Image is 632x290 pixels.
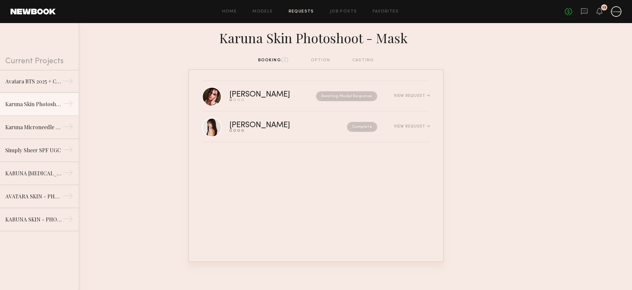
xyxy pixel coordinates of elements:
a: Favorites [373,10,399,14]
div: KARUNA [MEDICAL_DATA] [5,169,63,177]
a: [PERSON_NAME]Awaiting Model ResponseView Request [202,81,430,112]
div: → [63,76,73,89]
div: Karuna Skin Photoshoot - Mask [188,28,444,46]
div: KARUNA SKIN - PHOTOSHOOT [5,216,63,223]
a: Job Posts [330,10,357,14]
div: → [63,98,73,111]
a: Models [252,10,273,14]
div: AVATARA SKIN - PHOTOSHOOT [5,192,63,200]
div: View Request [394,125,430,129]
nb-request-status: Complete [347,122,377,132]
div: → [63,190,73,204]
div: Karuna Microneedle Patch XL Launch [5,123,63,131]
div: Karuna Skin Photoshoot - Mask [5,100,63,108]
div: → [63,214,73,227]
div: → [63,167,73,181]
div: 13 [602,6,606,10]
nb-request-status: Awaiting Model Response [316,91,377,101]
div: → [63,144,73,158]
div: Simply Sheer SPF UGC [5,146,63,154]
a: Requests [289,10,314,14]
div: [PERSON_NAME] [229,122,319,129]
div: Avatara BTS 2025 + Collagen Hydrogel [5,77,63,85]
a: Home [222,10,237,14]
div: → [63,121,73,134]
a: [PERSON_NAME]CompleteView Request [202,112,430,142]
div: [PERSON_NAME] [229,91,303,99]
div: View Request [394,94,430,98]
